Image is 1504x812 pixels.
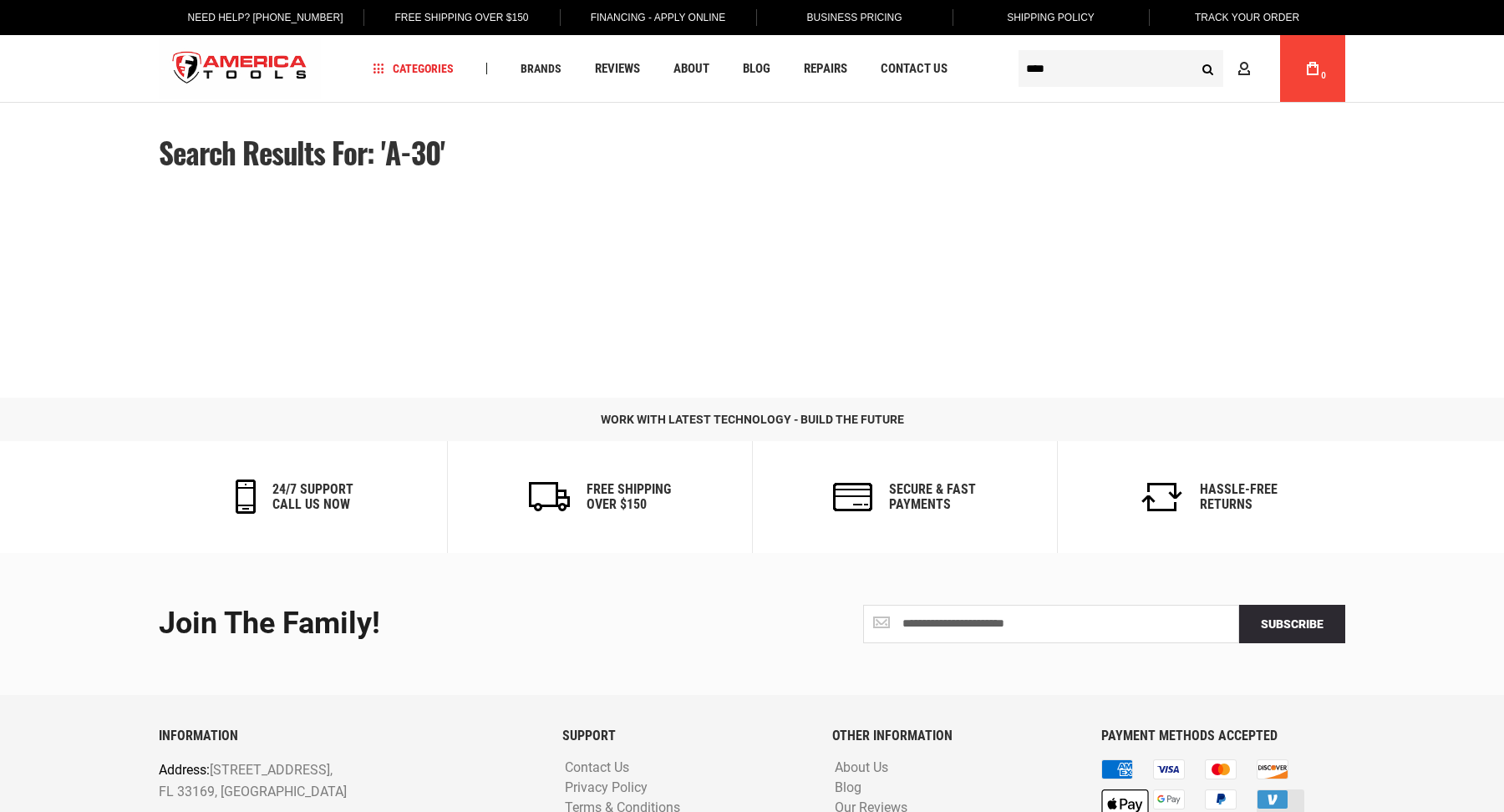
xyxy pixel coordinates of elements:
[831,760,892,776] a: About Us
[159,38,321,100] a: store logo
[1007,12,1095,23] span: Shipping Policy
[673,63,709,75] span: About
[561,780,652,796] a: Privacy Policy
[1239,605,1345,643] button: Subscribe
[881,63,948,75] span: Contact Us
[366,58,461,80] a: Categories
[1261,617,1324,631] span: Subscribe
[521,63,561,74] span: Brands
[1200,482,1278,511] h6: Hassle-Free Returns
[159,130,445,174] span: Search results for: 'a-30'
[159,728,537,743] h6: INFORMATION
[561,760,633,776] a: Contact Us
[1192,53,1223,84] button: Search
[1297,35,1329,102] a: 0
[562,728,806,743] h6: SUPPORT
[743,63,770,75] span: Blog
[159,762,210,778] span: Address:
[159,38,321,100] img: America Tools
[595,63,640,75] span: Reviews
[735,58,778,80] a: Blog
[159,759,462,802] p: [STREET_ADDRESS], FL 33169, [GEOGRAPHIC_DATA]
[873,58,955,80] a: Contact Us
[666,58,717,80] a: About
[159,607,739,641] div: Join the Family!
[373,63,454,74] span: Categories
[1321,71,1326,80] span: 0
[889,482,976,511] h6: secure & fast payments
[832,728,1076,743] h6: OTHER INFORMATION
[587,58,648,80] a: Reviews
[272,482,353,511] h6: 24/7 support call us now
[804,63,847,75] span: Repairs
[513,58,569,80] a: Brands
[1101,728,1345,743] h6: PAYMENT METHODS ACCEPTED
[796,58,855,80] a: Repairs
[831,780,866,796] a: Blog
[587,482,671,511] h6: Free Shipping Over $150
